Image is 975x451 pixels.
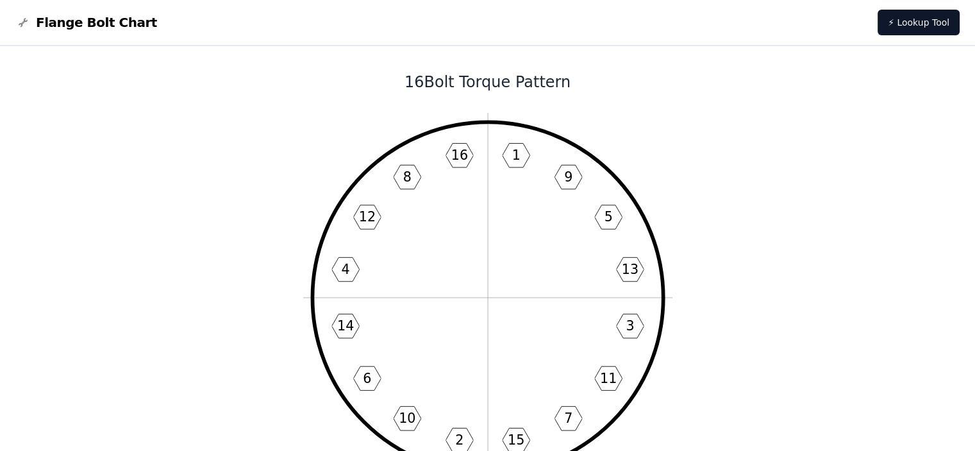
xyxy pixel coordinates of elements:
text: 7 [564,411,572,426]
text: 4 [341,262,349,277]
text: 8 [403,169,411,185]
a: ⚡ Lookup Tool [878,10,960,35]
img: Flange Bolt Chart Logo [15,15,31,30]
text: 3 [626,318,634,334]
text: 12 [358,209,375,225]
text: 13 [621,262,638,277]
text: 9 [564,169,572,185]
text: 5 [604,209,612,225]
text: 11 [599,371,616,386]
text: 10 [399,411,415,426]
text: 1 [512,148,520,163]
text: 16 [451,148,467,163]
span: Flange Bolt Chart [36,13,157,31]
text: 2 [455,432,463,448]
text: 15 [507,432,524,448]
h1: 16 Bolt Torque Pattern [144,72,832,92]
a: Flange Bolt Chart LogoFlange Bolt Chart [15,13,157,31]
text: 14 [337,318,353,334]
text: 6 [363,371,371,386]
